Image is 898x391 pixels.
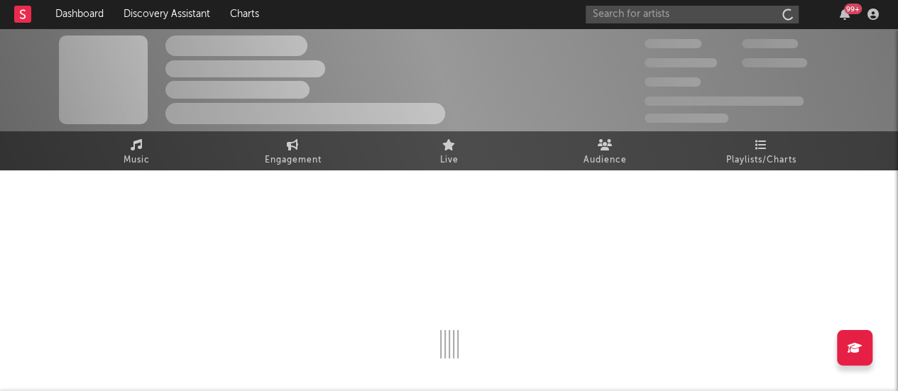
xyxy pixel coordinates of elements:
a: Engagement [215,131,371,170]
span: 50,000,000 [645,58,717,67]
span: Engagement [265,152,322,169]
span: Playlists/Charts [726,152,796,169]
span: 100,000 [645,77,701,87]
span: 1,000,000 [742,58,807,67]
input: Search for artists [586,6,799,23]
span: 100,000 [742,39,798,48]
span: Live [440,152,459,169]
span: Music [124,152,150,169]
span: Audience [584,152,627,169]
span: Jump Score: 85.0 [645,114,728,123]
a: Playlists/Charts [684,131,840,170]
a: Music [59,131,215,170]
span: 300,000 [645,39,701,48]
a: Live [371,131,527,170]
a: Audience [527,131,684,170]
div: 99 + [844,4,862,14]
span: 50,000,000 Monthly Listeners [645,97,804,106]
button: 99+ [840,9,850,20]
